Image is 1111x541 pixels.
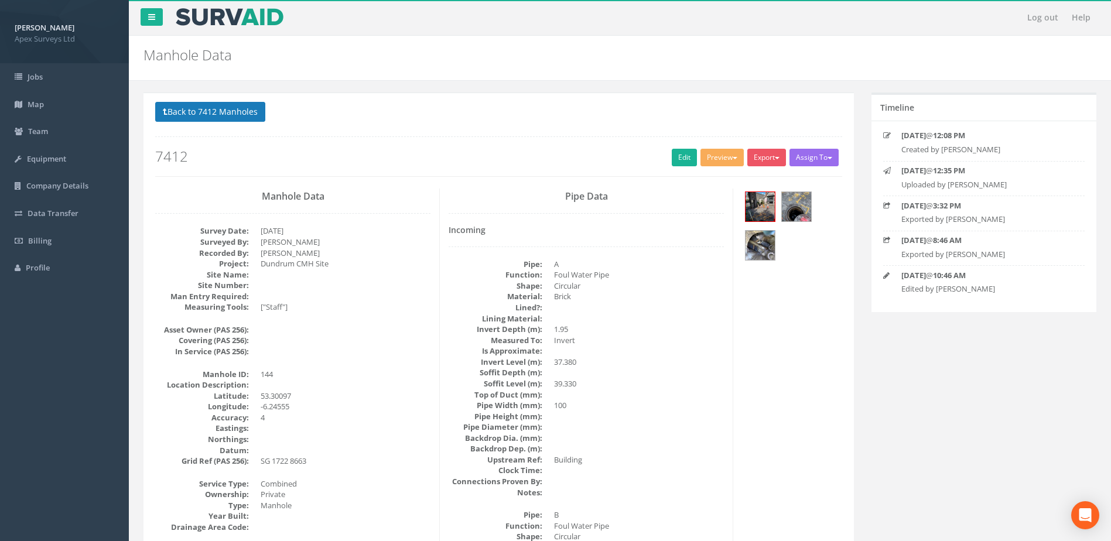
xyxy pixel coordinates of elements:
dt: Datum: [155,445,249,456]
p: Edited by [PERSON_NAME] [901,283,1066,295]
img: 2396f75b-55db-608d-a456-fbf2e74afa04_32be5d63-939b-d836-c384-041f0423ff4b_thumb.jpg [746,192,775,221]
dt: Eastings: [155,423,249,434]
dt: Function: [449,521,542,532]
dt: Measured To: [449,335,542,346]
dt: Service Type: [155,478,249,489]
button: Assign To [789,149,839,166]
dt: Pipe: [449,259,542,270]
p: @ [901,200,1066,211]
strong: [DATE] [901,200,926,211]
dt: Notes: [449,487,542,498]
strong: [DATE] [901,165,926,176]
button: Preview [700,149,744,166]
dt: Lining Material: [449,313,542,324]
dd: ["Staff"] [261,302,430,313]
dt: Lined?: [449,302,542,313]
a: [PERSON_NAME] Apex Surveys Ltd [15,19,114,44]
dd: Dundrum CMH Site [261,258,430,269]
dt: Function: [449,269,542,280]
dt: Covering (PAS 256): [155,335,249,346]
dd: 37.380 [554,357,724,368]
dd: Private [261,489,430,500]
dd: Foul Water Pipe [554,269,724,280]
dt: Invert Level (m): [449,357,542,368]
span: Data Transfer [28,208,78,218]
dt: In Service (PAS 256): [155,346,249,357]
dd: 4 [261,412,430,423]
h4: Incoming [449,225,724,234]
dd: Foul Water Pipe [554,521,724,532]
span: Billing [28,235,52,246]
button: Export [747,149,786,166]
dt: Latitude: [155,391,249,402]
dt: Man Entry Required: [155,291,249,302]
dt: Pipe: [449,509,542,521]
dt: Grid Ref (PAS 256): [155,456,249,467]
dd: Brick [554,291,724,302]
dt: Type: [155,500,249,511]
dd: [PERSON_NAME] [261,237,430,248]
dt: Pipe Height (mm): [449,411,542,422]
dt: Year Built: [155,511,249,522]
p: Uploaded by [PERSON_NAME] [901,179,1066,190]
dt: Shape: [449,280,542,292]
dd: Building [554,454,724,465]
dt: Invert Depth (m): [449,324,542,335]
p: @ [901,270,1066,281]
dt: Connections Proven By: [449,476,542,487]
span: Jobs [28,71,43,82]
h2: 7412 [155,149,842,164]
dd: 100 [554,400,724,411]
strong: [PERSON_NAME] [15,22,74,33]
dd: 39.330 [554,378,724,389]
dt: Northings: [155,434,249,445]
span: Map [28,99,44,109]
strong: 3:32 PM [933,200,961,211]
strong: [DATE] [901,130,926,141]
dd: [DATE] [261,225,430,237]
strong: [DATE] [901,270,926,280]
a: Edit [672,149,697,166]
strong: 8:46 AM [933,235,962,245]
dt: Asset Owner (PAS 256): [155,324,249,335]
dt: Longitude: [155,401,249,412]
dt: Survey Date: [155,225,249,237]
strong: 12:08 PM [933,130,965,141]
dt: Upstream Ref: [449,454,542,465]
dt: Soffit Depth (m): [449,367,542,378]
span: Apex Surveys Ltd [15,33,114,44]
dd: Invert [554,335,724,346]
dd: -6.24555 [261,401,430,412]
dt: Site Name: [155,269,249,280]
dd: 144 [261,369,430,380]
button: Back to 7412 Manholes [155,102,265,122]
dt: Pipe Diameter (mm): [449,422,542,433]
strong: [DATE] [901,235,926,245]
h2: Manhole Data [143,47,935,63]
dt: Pipe Width (mm): [449,400,542,411]
p: Exported by [PERSON_NAME] [901,249,1066,260]
dd: A [554,259,724,270]
dt: Accuracy: [155,412,249,423]
dd: 1.95 [554,324,724,335]
p: Exported by [PERSON_NAME] [901,214,1066,225]
dt: Backdrop Dia. (mm): [449,433,542,444]
span: Company Details [26,180,88,191]
dt: Top of Duct (mm): [449,389,542,400]
span: Profile [26,262,50,273]
dt: Surveyed By: [155,237,249,248]
dd: [PERSON_NAME] [261,248,430,259]
dt: Is Approximate: [449,345,542,357]
span: Equipment [27,153,66,164]
h3: Manhole Data [155,191,430,202]
dt: Backdrop Dep. (m): [449,443,542,454]
dd: Circular [554,280,724,292]
dt: Soffit Level (m): [449,378,542,389]
dd: 53.30097 [261,391,430,402]
p: @ [901,235,1066,246]
dt: Material: [449,291,542,302]
strong: 12:35 PM [933,165,965,176]
p: @ [901,165,1066,176]
dt: Recorded By: [155,248,249,259]
dt: Manhole ID: [155,369,249,380]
